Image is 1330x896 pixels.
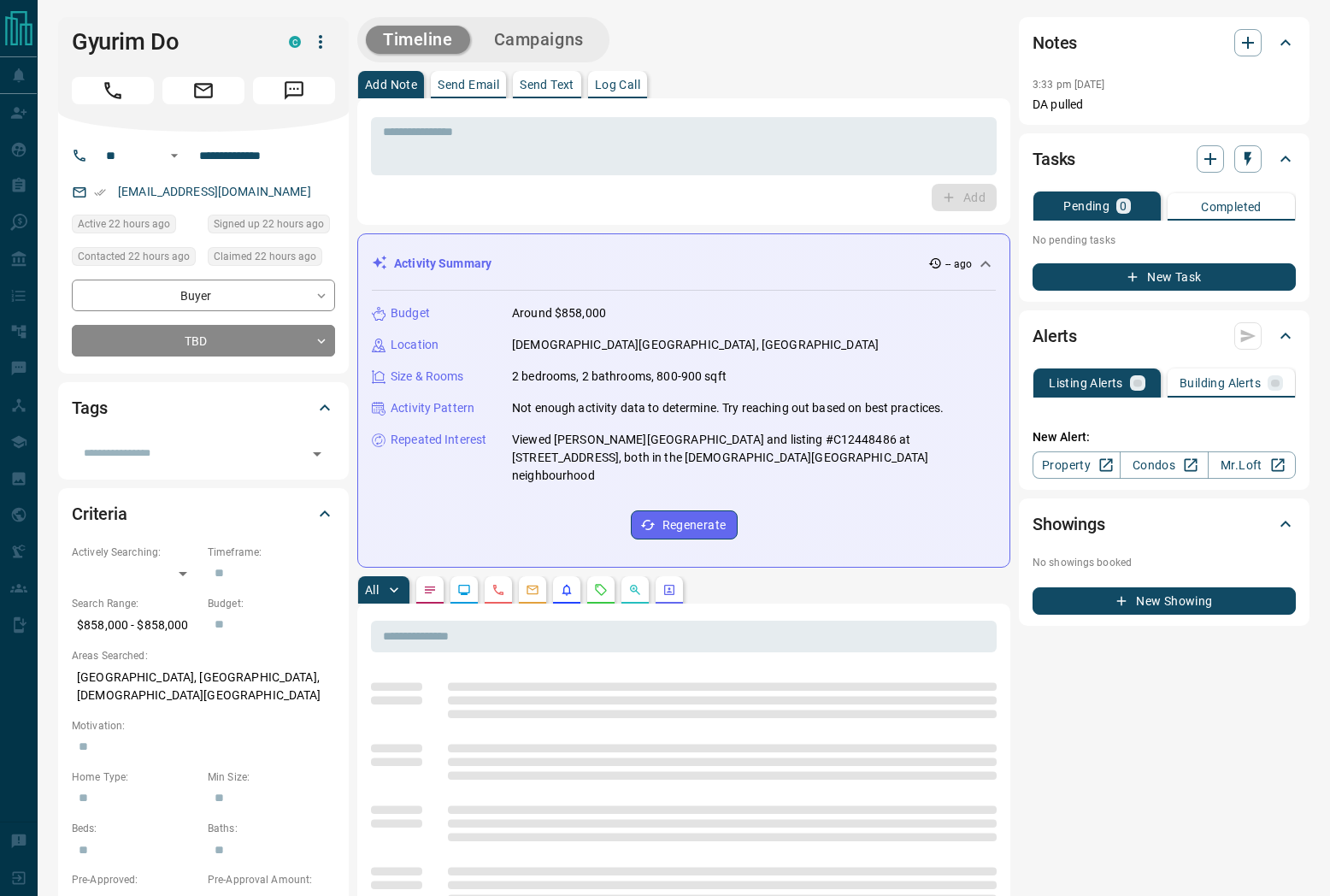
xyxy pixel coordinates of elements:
div: Tags [72,387,335,428]
div: condos.ca [289,36,301,48]
span: Message [253,77,335,104]
span: Signed up 22 hours ago [214,215,324,233]
svg: Calls [491,583,505,597]
p: Send Text [520,79,574,91]
p: Beds: [72,821,199,836]
p: -- ago [945,256,972,272]
p: Motivation: [72,718,335,734]
p: Completed [1201,201,1262,213]
p: All [365,584,379,596]
p: Pending [1063,200,1109,212]
svg: Email Verified [94,186,106,198]
button: New Showing [1033,587,1296,615]
p: 2 bedrooms, 2 bathrooms, 800-900 sqft [512,368,727,386]
a: Condos [1120,451,1208,479]
div: Alerts [1033,315,1296,357]
button: Timeline [366,26,470,54]
p: Home Type: [72,769,199,785]
p: New Alert: [1033,428,1296,446]
div: Sun Oct 12 2025 [72,215,199,239]
h1: Gyurim Do [72,28,263,56]
svg: Lead Browsing Activity [457,583,471,597]
span: Email [162,77,244,104]
p: Budget [391,304,430,322]
button: Campaigns [477,26,601,54]
div: Sun Oct 12 2025 [208,247,335,271]
button: Open [305,442,329,466]
p: Repeated Interest [391,431,486,449]
div: Notes [1033,22,1296,63]
p: Size & Rooms [391,368,464,386]
div: Tasks [1033,139,1296,180]
p: Building Alerts [1180,377,1261,389]
div: Sun Oct 12 2025 [208,215,335,239]
h2: Tasks [1033,145,1075,173]
p: 0 [1120,200,1127,212]
p: No pending tasks [1033,227,1296,253]
p: $858,000 - $858,000 [72,611,199,640]
div: Criteria [72,493,335,534]
svg: Agent Actions [662,583,676,597]
a: [EMAIL_ADDRESS][DOMAIN_NAME] [118,185,311,198]
svg: Emails [526,583,539,597]
p: Viewed [PERSON_NAME][GEOGRAPHIC_DATA] and listing #C12448486 at [STREET_ADDRESS], both in the [DE... [512,431,996,485]
p: [DEMOGRAPHIC_DATA][GEOGRAPHIC_DATA], [GEOGRAPHIC_DATA] [512,336,879,354]
p: Not enough activity data to determine. Try reaching out based on best practices. [512,399,945,417]
svg: Listing Alerts [560,583,574,597]
h2: Notes [1033,29,1077,56]
div: TBD [72,325,335,357]
button: Open [164,145,185,166]
p: Budget: [208,596,335,611]
p: Pre-Approval Amount: [208,872,335,887]
h2: Alerts [1033,322,1077,350]
span: Contacted 22 hours ago [78,248,190,265]
p: [GEOGRAPHIC_DATA], [GEOGRAPHIC_DATA], [DEMOGRAPHIC_DATA][GEOGRAPHIC_DATA] [72,663,335,710]
p: Search Range: [72,596,199,611]
p: Send Email [438,79,499,91]
svg: Notes [423,583,437,597]
p: Add Note [365,79,417,91]
p: Log Call [595,79,640,91]
div: Buyer [72,280,335,311]
p: 3:33 pm [DATE] [1033,79,1105,91]
svg: Opportunities [628,583,642,597]
p: Timeframe: [208,545,335,560]
button: Regenerate [631,510,738,539]
p: Actively Searching: [72,545,199,560]
p: Areas Searched: [72,648,335,663]
svg: Requests [594,583,608,597]
div: Sun Oct 12 2025 [72,247,199,271]
button: New Task [1033,263,1296,291]
p: Min Size: [208,769,335,785]
span: Call [72,77,154,104]
div: Activity Summary-- ago [372,248,996,280]
span: Active 22 hours ago [78,215,170,233]
h2: Showings [1033,510,1105,538]
p: Location [391,336,438,354]
h2: Criteria [72,500,127,528]
a: Property [1033,451,1121,479]
p: DA pulled [1033,96,1296,114]
p: No showings booked [1033,555,1296,570]
p: Listing Alerts [1049,377,1123,389]
p: Pre-Approved: [72,872,199,887]
p: Activity Summary [394,255,491,273]
h2: Tags [72,394,107,421]
span: Claimed 22 hours ago [214,248,316,265]
div: Showings [1033,504,1296,545]
a: Mr.Loft [1208,451,1296,479]
p: Around $858,000 [512,304,606,322]
p: Baths: [208,821,335,836]
p: Activity Pattern [391,399,474,417]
